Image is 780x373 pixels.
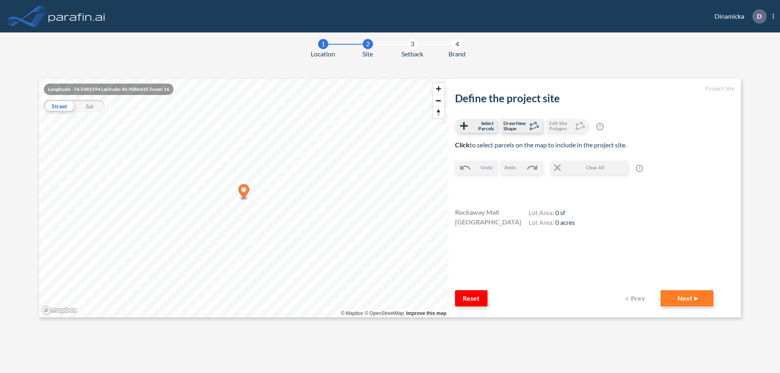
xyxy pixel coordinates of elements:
a: Mapbox [341,310,363,316]
button: Zoom in [433,83,444,95]
button: Reset bearing to north [433,106,444,118]
span: Undo [481,164,493,171]
button: Next [661,290,713,306]
span: ? [596,123,604,130]
a: Improve this map [406,310,446,316]
span: Site [362,49,373,59]
button: Clear All [550,161,628,175]
span: [GEOGRAPHIC_DATA] [455,217,521,227]
div: Street [44,100,74,112]
p: D [757,13,762,20]
h4: Lot Area: [529,218,575,228]
span: Rockaway Mall [455,207,499,217]
span: ? [636,165,643,172]
img: logo [47,8,107,24]
span: to select parcels on the map to include in the project site. [455,141,626,149]
button: Prev [620,290,652,306]
div: Dinamicka [702,9,774,24]
span: Draw New Shape [503,121,527,131]
h2: Define the project site [455,92,734,105]
button: Reset [455,290,487,306]
div: 4 [452,39,462,49]
div: Map marker [238,184,249,201]
span: 0 acres [555,218,575,226]
div: 1 [318,39,328,49]
span: Redo [505,164,516,171]
span: Setback [401,49,423,59]
div: 2 [363,39,373,49]
button: Undo [455,161,497,175]
span: Reset bearing to north [433,107,444,118]
button: Zoom out [433,95,444,106]
span: 0 sf [555,209,565,216]
div: Longitude: -74.5485194 Latitude: 40.9086435 Zoom: 16 [44,84,173,95]
h4: Lot Area: [529,209,575,218]
button: Redo [500,161,542,175]
a: Mapbox homepage [41,306,77,315]
canvas: Map [39,79,448,317]
span: Clear All [563,164,627,171]
div: Sat [74,100,105,112]
b: Click [455,141,470,149]
a: OpenStreetMap [364,310,404,316]
span: Select Parcels [470,121,494,131]
span: Edit Site Polygon [549,121,573,131]
span: Brand [448,49,466,59]
div: 3 [407,39,418,49]
h5: Project Site [455,85,734,92]
span: Location [311,49,335,59]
